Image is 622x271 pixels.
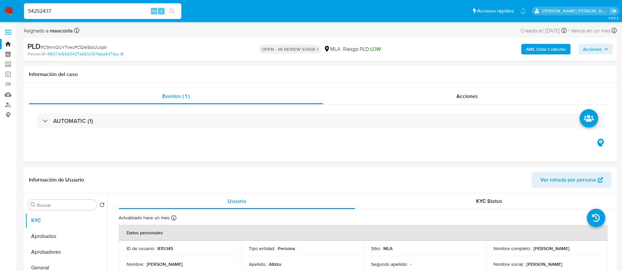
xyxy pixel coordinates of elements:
p: Nombre social : [493,261,524,267]
p: Segundo apellido : [371,261,408,267]
span: Acciones [583,44,602,54]
span: Usuario [228,197,246,205]
span: - [568,26,570,35]
span: LOW [370,45,381,53]
span: Vence en un mes [571,27,611,34]
b: PLD [28,41,41,51]
p: - [410,261,411,267]
p: Tipo entidad : [249,245,275,251]
p: 870345 [157,245,173,251]
p: OPEN - IN REVIEW STAGE I [259,45,321,54]
button: AML Data Collector [521,44,571,54]
b: AML Data Collector [526,44,566,54]
p: Albizu [269,261,281,267]
button: Ver mirada por persona [532,172,612,188]
button: search-icon [165,7,179,16]
h3: AUTOMATIC (1) [53,117,93,125]
input: Buscar usuario o caso... [24,7,181,15]
b: maacosta [49,27,73,34]
p: [PERSON_NAME] [526,261,562,267]
button: Volver al orden por defecto [99,202,105,209]
p: MLA [383,245,392,251]
h1: Información de Usuario [29,177,84,183]
button: Acciones [578,44,613,54]
button: KYC [25,213,107,228]
span: Riesgo PLD: [343,46,381,53]
div: Creado el: [DATE] [521,26,567,35]
div: AUTOMATIC (1) [37,113,604,128]
span: Eventos ( 1 ) [162,92,190,100]
p: Persona [278,245,295,251]
p: Apellido : [249,261,266,267]
a: Notificaciones [520,8,526,14]
span: Alt [151,8,157,14]
a: 4f6074c5660437eb50c197faba5474ac [47,51,123,57]
span: KYC Status [476,197,502,205]
h1: Información del caso [29,71,612,78]
b: Person ID [28,51,46,57]
span: Accesos rápidos [477,8,514,14]
th: Datos personales [119,225,608,241]
span: Ver mirada por persona [540,172,596,188]
a: Salir [610,8,617,14]
p: Actualizado hace un mes [119,215,170,221]
span: s [160,8,162,14]
p: ID de usuario : [127,245,155,251]
p: [PERSON_NAME] [147,261,183,267]
p: maria.acosta@mercadolibre.com [542,8,608,14]
span: Asignado a [24,27,73,34]
p: Sitio : [371,245,381,251]
button: Buscar [30,202,36,207]
button: Aprobadores [25,244,107,260]
input: Buscar [37,202,94,208]
button: Aprobados [25,228,107,244]
p: Nombre completo : [493,245,531,251]
div: MLA [324,46,340,53]
p: [PERSON_NAME] [533,245,570,251]
p: Nombre : [127,261,144,267]
span: Acciones [456,92,478,100]
span: # C9mnQUYTvecPCQleSIoUUqAr [41,44,107,50]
